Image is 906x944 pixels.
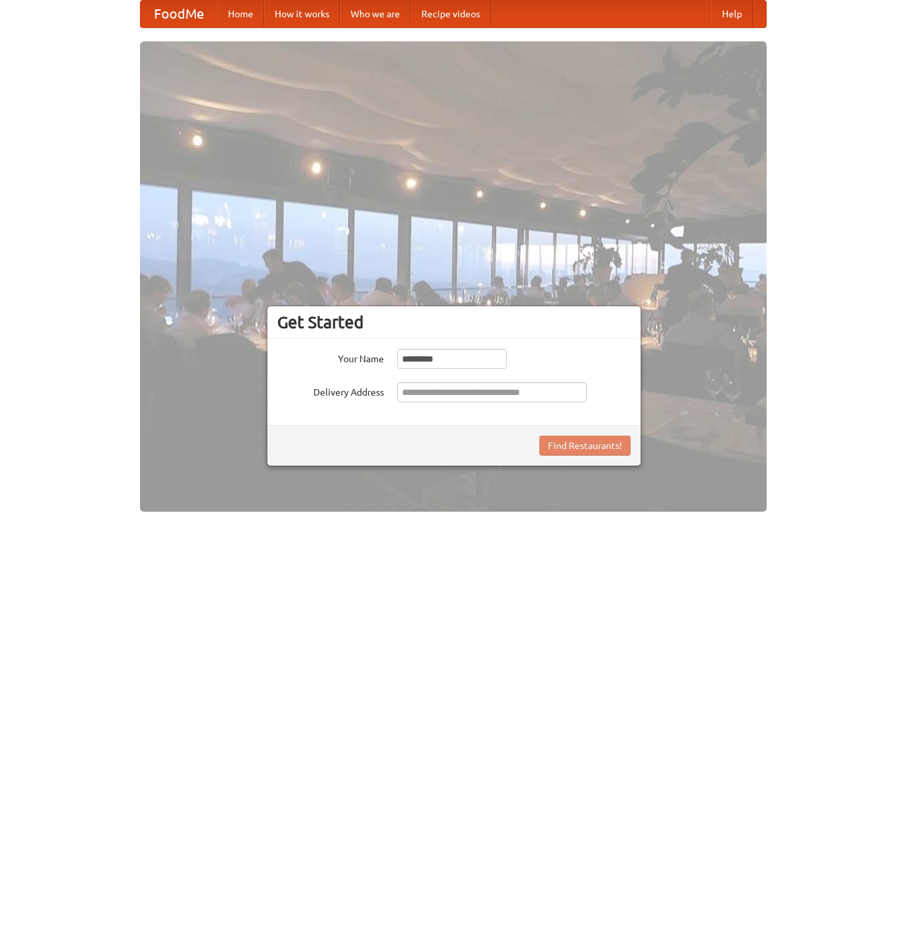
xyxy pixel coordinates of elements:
[277,312,631,332] h3: Get Started
[340,1,411,27] a: Who we are
[711,1,753,27] a: Help
[277,349,384,366] label: Your Name
[264,1,340,27] a: How it works
[277,382,384,399] label: Delivery Address
[217,1,264,27] a: Home
[539,436,631,456] button: Find Restaurants!
[411,1,491,27] a: Recipe videos
[141,1,217,27] a: FoodMe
